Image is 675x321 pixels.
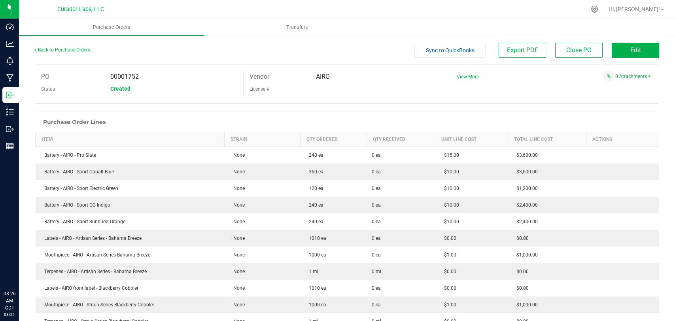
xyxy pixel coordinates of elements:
span: Purchase Orders [82,24,141,31]
span: $3,600.00 [512,169,538,175]
th: Strain [225,132,301,147]
inline-svg: Analytics [6,40,14,48]
div: Mouthpiece - AIRO - Artisan Series Bahama Breeze [40,251,220,258]
span: Hi, [PERSON_NAME]! [609,6,660,12]
span: Attach a document [603,71,614,82]
iframe: Resource center [8,258,32,281]
a: 0 Attachments [615,74,651,79]
span: AIRO [316,73,330,80]
span: $1,000.00 [512,252,538,258]
span: None [229,219,245,224]
span: Created [110,85,130,92]
span: 120 ea [305,186,323,191]
span: 0 ea [372,201,381,209]
iframe: Resource center unread badge [23,256,33,266]
th: Total Line Cost [508,132,586,147]
span: $0.00 [440,285,456,291]
span: $1,000.00 [512,302,538,308]
span: Close PO [566,46,592,54]
span: Curador Labs, LLC [57,6,104,13]
span: 0 ea [372,168,381,175]
p: 08/21 [4,312,15,317]
button: Edit [612,43,659,58]
th: Unit Line Cost [435,132,508,147]
span: $15.00 [440,152,459,158]
div: Manage settings [590,6,599,13]
span: 1010 ea [305,236,326,241]
label: Status [41,83,55,95]
span: 1 ml [305,269,318,274]
span: 240 ea [305,202,323,208]
h1: Purchase Order Lines [43,119,106,125]
span: None [229,302,245,308]
p: 08:26 AM CDT [4,290,15,312]
span: $1.00 [440,302,456,308]
span: Transfers [276,24,319,31]
span: None [229,236,245,241]
span: $0.00 [440,269,456,274]
div: Mouthpiece - AIRO - Strain Series Blackberry Cobbler [40,301,220,308]
span: 0 ea [372,218,381,225]
div: Terpenes - AIRO - Artisan Series - Bahama Breeze [40,268,220,275]
th: Qty Ordered [300,132,367,147]
button: Close PO [555,43,603,58]
inline-svg: Manufacturing [6,74,14,82]
th: Actions [586,132,659,147]
span: 1010 ea [305,285,326,291]
span: 0 ea [372,235,381,242]
span: $0.00 [512,285,529,291]
span: 0 ml [372,268,381,275]
a: Purchase Orders [19,19,204,36]
span: Export PDF [507,46,538,54]
span: 1000 ea [305,302,326,308]
inline-svg: Inventory [6,108,14,116]
div: Battery - AIRO - Sport Cobalt Blue [40,168,220,175]
th: Item [36,132,225,147]
span: None [229,202,245,208]
span: 360 ea [305,169,323,175]
span: $10.00 [440,219,459,224]
span: None [229,285,245,291]
span: None [229,252,245,258]
span: 240 ea [305,152,323,158]
span: 0 ea [372,152,381,159]
a: Transfers [204,19,390,36]
span: 1000 ea [305,252,326,258]
span: $10.00 [440,186,459,191]
span: 0 ea [372,185,381,192]
span: $10.00 [440,169,459,175]
label: Vendor [250,71,269,83]
inline-svg: Reports [6,142,14,150]
span: None [229,269,245,274]
span: $2,400.00 [512,202,538,208]
inline-svg: Monitoring [6,57,14,65]
label: PO [41,71,49,83]
span: 0 ea [372,285,381,292]
div: Labels - AIRO front label - Blackberry Cobbler [40,285,220,292]
th: Qty Received [367,132,435,147]
button: Sync to QuickBooks [414,43,486,58]
span: 240 ea [305,219,323,224]
span: None [229,186,245,191]
inline-svg: Outbound [6,125,14,133]
div: Battery - AIRO - Sport OG Indigo [40,201,220,209]
div: Battery - AIRO - Sport Sunburst Orange [40,218,220,225]
span: $1.00 [440,252,456,258]
span: 00001752 [110,73,139,80]
span: $10.00 [440,202,459,208]
inline-svg: Inbound [6,91,14,99]
span: $1,200.00 [512,186,538,191]
label: License # [250,83,269,95]
span: 0 ea [372,301,381,308]
span: Sync to QuickBooks [426,47,475,53]
a: Back to Purchase Orders [35,47,90,53]
span: $0.00 [440,236,456,241]
a: View More [457,74,479,80]
div: Labels - AIRO - Artisan Series - Bahama Breeze [40,235,220,242]
div: Battery - AIRO - Pro Slate [40,152,220,159]
span: None [229,169,245,175]
span: 0 ea [372,251,381,258]
span: $0.00 [512,236,529,241]
div: Battery - AIRO - Sport Electric Green [40,185,220,192]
